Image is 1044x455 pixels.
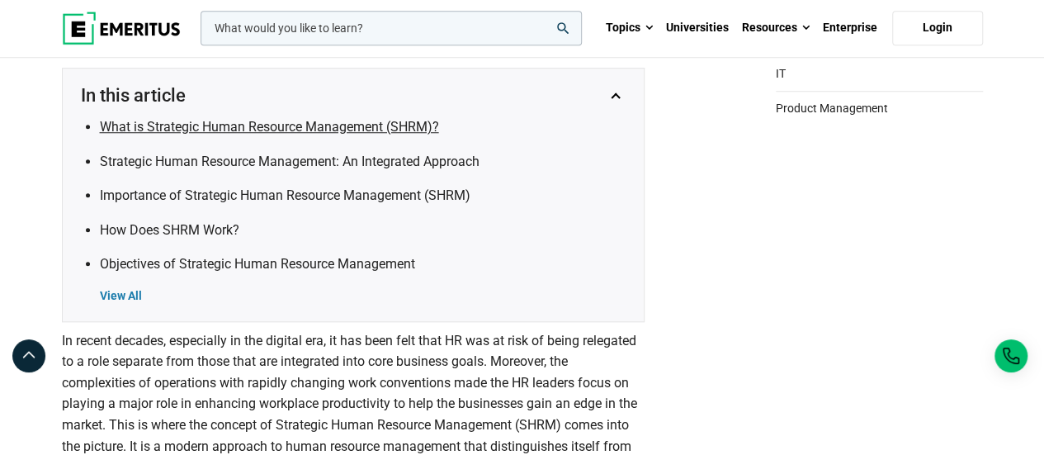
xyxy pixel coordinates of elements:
[100,288,627,305] div: View All
[100,187,470,203] a: Importance of Strategic Human Resource Management (SHRM)
[201,11,582,45] input: woocommerce-product-search-field-0
[776,56,983,83] a: IT
[100,154,479,169] a: Strategic Human Resource Management: An Integrated Approach
[100,222,239,238] a: How Does SHRM Work?
[79,85,627,107] button: In this article
[100,119,439,135] a: What is Strategic Human Resource Management (SHRM)?
[892,11,983,45] a: Login
[776,91,983,117] a: Product Management
[100,256,415,272] a: Objectives of Strategic Human Resource Management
